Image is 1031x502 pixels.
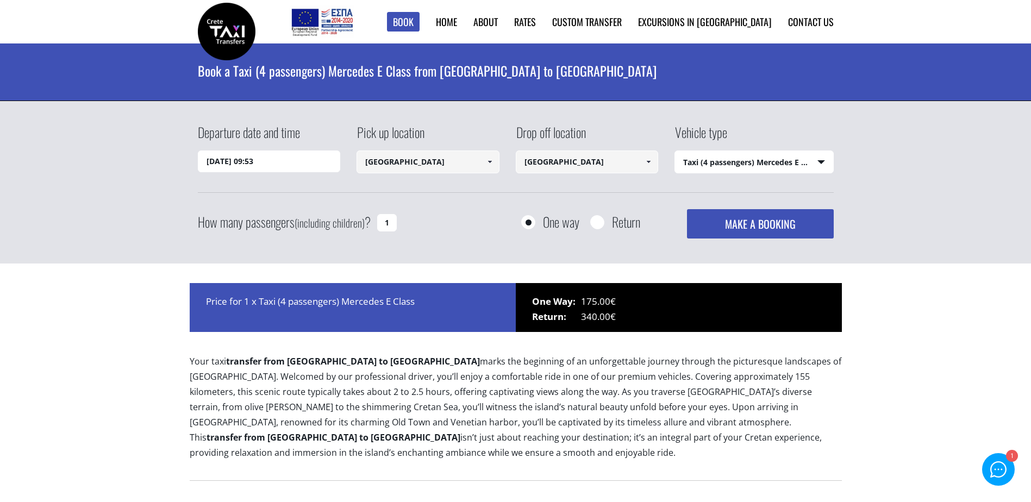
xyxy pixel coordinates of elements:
[674,123,727,150] label: Vehicle type
[198,123,300,150] label: Departure date and time
[612,215,640,229] label: Return
[473,15,498,29] a: About
[640,150,658,173] a: Show All Items
[675,151,833,174] span: Taxi (4 passengers) Mercedes E Class
[638,15,772,29] a: Excursions in [GEOGRAPHIC_DATA]
[198,24,255,36] a: Crete Taxi Transfers | Book a Taxi transfer from Heraklion city to Chania city | Crete Taxi Trans...
[295,215,365,231] small: (including children)
[207,431,460,443] b: transfer from [GEOGRAPHIC_DATA] to [GEOGRAPHIC_DATA]
[290,5,354,38] img: e-bannersEUERDF180X90.jpg
[516,150,659,173] input: Select drop-off location
[480,150,498,173] a: Show All Items
[198,43,834,98] h1: Book a Taxi (4 passengers) Mercedes E Class from [GEOGRAPHIC_DATA] to [GEOGRAPHIC_DATA]
[552,15,622,29] a: Custom Transfer
[190,354,842,469] p: Your taxi marks the beginning of an unforgettable journey through the picturesque landscapes of [...
[514,15,536,29] a: Rates
[226,355,480,367] b: transfer from [GEOGRAPHIC_DATA] to [GEOGRAPHIC_DATA]
[436,15,457,29] a: Home
[198,209,371,236] label: How many passengers ?
[532,294,581,309] span: One Way:
[198,3,255,60] img: Crete Taxi Transfers | Book a Taxi transfer from Heraklion city to Chania city | Crete Taxi Trans...
[357,150,499,173] input: Select pickup location
[516,283,842,332] div: 175.00€ 340.00€
[190,283,516,332] div: Price for 1 x Taxi (4 passengers) Mercedes E Class
[1006,450,1018,462] div: 1
[543,215,579,229] label: One way
[387,12,420,32] a: Book
[532,309,581,324] span: Return:
[357,123,424,150] label: Pick up location
[687,209,833,239] button: MAKE A BOOKING
[788,15,834,29] a: Contact us
[516,123,586,150] label: Drop off location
